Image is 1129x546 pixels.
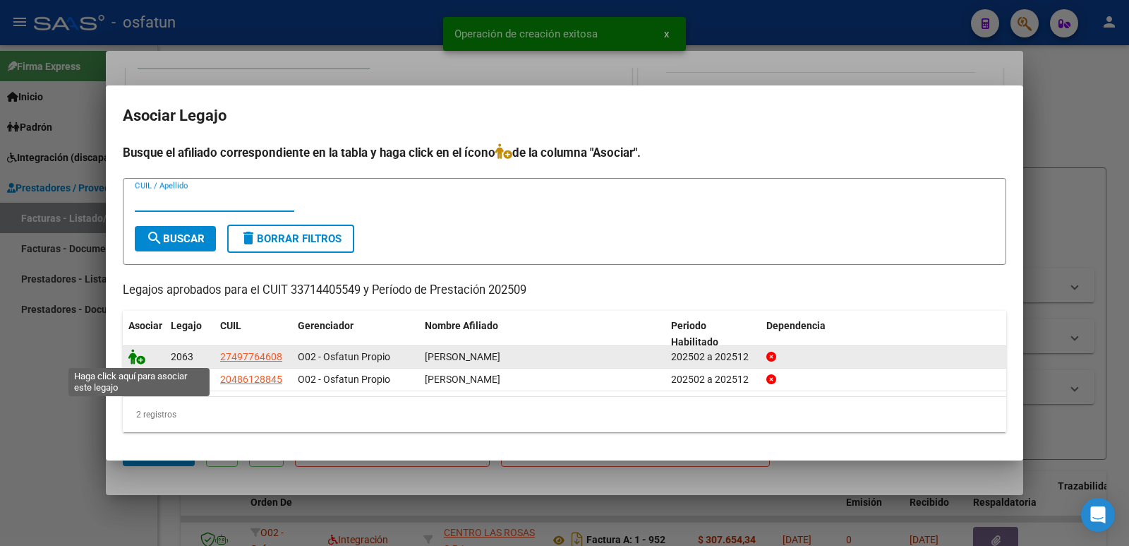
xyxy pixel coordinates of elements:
[171,374,193,385] span: 2064
[298,374,390,385] span: O02 - Osfatun Propio
[665,311,761,357] datatable-header-cell: Periodo Habilitado
[215,311,292,357] datatable-header-cell: CUIL
[135,226,216,251] button: Buscar
[671,349,755,365] div: 202502 a 202512
[123,311,165,357] datatable-header-cell: Asociar
[220,374,282,385] span: 20486128845
[671,320,718,348] span: Periodo Habilitado
[425,374,500,385] span: SANCHEZ MAURO RUBEN
[240,232,342,245] span: Borrar Filtros
[240,230,257,247] mat-icon: delete
[292,311,419,357] datatable-header-cell: Gerenciador
[123,102,1006,129] h2: Asociar Legajo
[298,351,390,362] span: O02 - Osfatun Propio
[671,372,755,388] div: 202502 a 202512
[227,225,354,253] button: Borrar Filtros
[220,351,282,362] span: 27497764608
[128,320,162,331] span: Asociar
[146,232,205,245] span: Buscar
[761,311,1007,357] datatable-header-cell: Dependencia
[766,320,826,331] span: Dependencia
[146,230,163,247] mat-icon: search
[123,143,1006,162] h4: Busque el afiliado correspondiente en la tabla y haga click en el ícono de la columna "Asociar".
[419,311,665,357] datatable-header-cell: Nombre Afiliado
[171,320,202,331] span: Legajo
[1081,498,1115,532] div: Open Intercom Messenger
[298,320,354,331] span: Gerenciador
[123,282,1006,299] p: Legajos aprobados para el CUIT 33714405549 y Período de Prestación 202509
[165,311,215,357] datatable-header-cell: Legajo
[123,397,1006,432] div: 2 registros
[171,351,193,362] span: 2063
[220,320,241,331] span: CUIL
[425,351,500,362] span: MORALES MAIA DENISE
[425,320,498,331] span: Nombre Afiliado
